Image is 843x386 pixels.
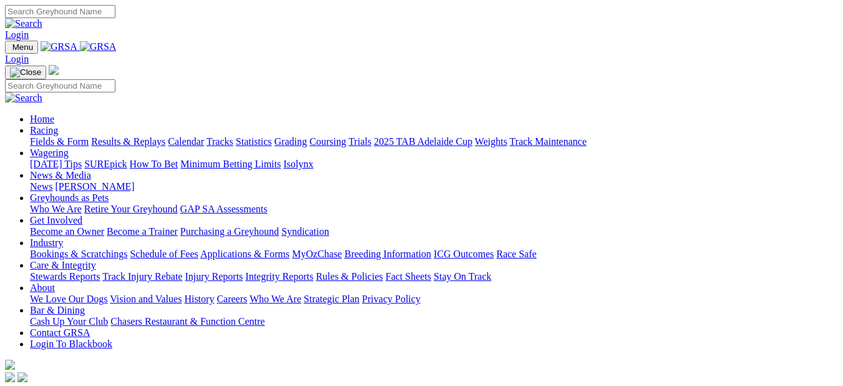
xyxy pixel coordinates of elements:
a: Bar & Dining [30,305,85,315]
a: Schedule of Fees [130,249,198,259]
img: twitter.svg [17,372,27,382]
a: Retire Your Greyhound [84,204,178,214]
button: Toggle navigation [5,66,46,79]
a: Cash Up Your Club [30,316,108,327]
a: 2025 TAB Adelaide Cup [374,136,472,147]
a: [DATE] Tips [30,159,82,169]
div: About [30,294,838,305]
a: Applications & Forms [200,249,290,259]
a: Chasers Restaurant & Function Centre [110,316,265,327]
a: Who We Are [250,294,301,304]
a: SUREpick [84,159,127,169]
a: News & Media [30,170,91,181]
a: Get Involved [30,215,82,225]
div: Wagering [30,159,838,170]
a: Become an Owner [30,226,104,237]
a: Bookings & Scratchings [30,249,127,259]
img: Search [5,92,42,104]
input: Search [5,79,115,92]
a: History [184,294,214,304]
div: News & Media [30,181,838,192]
a: Fields & Form [30,136,89,147]
a: Syndication [281,226,329,237]
div: Bar & Dining [30,316,838,327]
a: Coursing [309,136,346,147]
a: Privacy Policy [362,294,421,304]
a: Contact GRSA [30,327,90,338]
a: Who We Are [30,204,82,214]
img: Search [5,18,42,29]
a: Home [30,114,54,124]
a: Stay On Track [434,271,491,282]
div: Industry [30,249,838,260]
img: facebook.svg [5,372,15,382]
a: Login [5,29,29,40]
a: Weights [475,136,507,147]
a: Wagering [30,147,69,158]
button: Toggle navigation [5,41,38,54]
a: ICG Outcomes [434,249,494,259]
div: Greyhounds as Pets [30,204,838,215]
a: Track Maintenance [510,136,587,147]
a: Greyhounds as Pets [30,192,109,203]
a: Race Safe [496,249,536,259]
a: Calendar [168,136,204,147]
a: Vision and Values [110,294,182,304]
a: Tracks [207,136,233,147]
img: Close [10,67,41,77]
a: Isolynx [283,159,313,169]
div: Care & Integrity [30,271,838,282]
a: [PERSON_NAME] [55,181,134,192]
a: Integrity Reports [245,271,313,282]
img: logo-grsa-white.png [5,360,15,370]
a: Industry [30,237,63,248]
a: Rules & Policies [316,271,383,282]
div: Racing [30,136,838,147]
a: Grading [275,136,307,147]
a: We Love Our Dogs [30,294,107,304]
a: Statistics [236,136,272,147]
a: Careers [217,294,247,304]
a: Trials [348,136,371,147]
img: logo-grsa-white.png [49,65,59,75]
span: Menu [12,42,33,52]
a: News [30,181,52,192]
img: GRSA [41,41,77,52]
div: Get Involved [30,226,838,237]
img: GRSA [80,41,117,52]
a: Login [5,54,29,64]
a: GAP SA Assessments [180,204,268,214]
a: Become a Trainer [107,226,178,237]
a: Minimum Betting Limits [180,159,281,169]
a: Fact Sheets [386,271,431,282]
a: Injury Reports [185,271,243,282]
input: Search [5,5,115,18]
a: About [30,282,55,293]
a: Breeding Information [344,249,431,259]
a: Strategic Plan [304,294,359,304]
a: Racing [30,125,58,136]
a: MyOzChase [292,249,342,259]
a: Results & Replays [91,136,165,147]
a: Login To Blackbook [30,339,112,349]
a: Track Injury Rebate [102,271,182,282]
a: How To Bet [130,159,178,169]
a: Care & Integrity [30,260,96,270]
a: Purchasing a Greyhound [180,226,279,237]
a: Stewards Reports [30,271,100,282]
